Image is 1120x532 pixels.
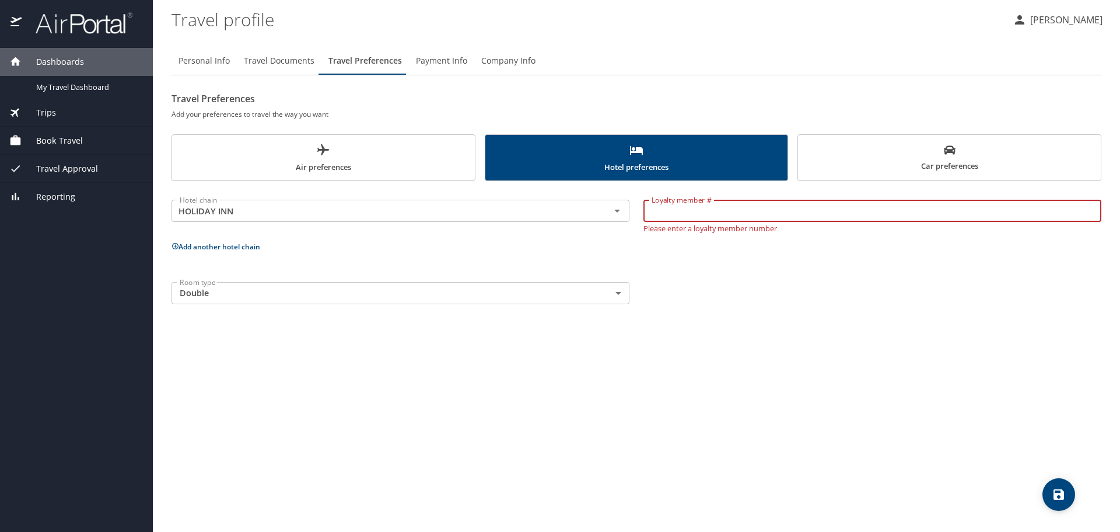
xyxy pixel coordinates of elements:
[171,134,1101,181] div: scrollable force tabs example
[22,190,75,203] span: Reporting
[1027,13,1102,27] p: [PERSON_NAME]
[22,55,84,68] span: Dashboards
[171,242,260,252] button: Add another hotel chain
[22,162,98,175] span: Travel Approval
[171,282,629,304] div: Double
[171,89,1101,108] h2: Travel Preferences
[22,134,83,147] span: Book Travel
[416,54,467,68] span: Payment Info
[23,12,132,34] img: airportal-logo.png
[179,143,468,174] span: Air preferences
[328,54,402,68] span: Travel Preferences
[1042,478,1075,511] button: save
[171,108,1101,120] h6: Add your preferences to travel the way you want
[481,54,535,68] span: Company Info
[36,82,139,93] span: My Travel Dashboard
[22,106,56,119] span: Trips
[492,143,781,174] span: Hotel preferences
[1008,9,1107,30] button: [PERSON_NAME]
[643,222,1101,232] p: Please enter a loyalty member number
[175,203,591,218] input: Select a hotel chain
[171,1,1003,37] h1: Travel profile
[178,54,230,68] span: Personal Info
[10,12,23,34] img: icon-airportal.png
[171,47,1101,75] div: Profile
[805,144,1094,173] span: Car preferences
[244,54,314,68] span: Travel Documents
[609,203,625,219] button: Open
